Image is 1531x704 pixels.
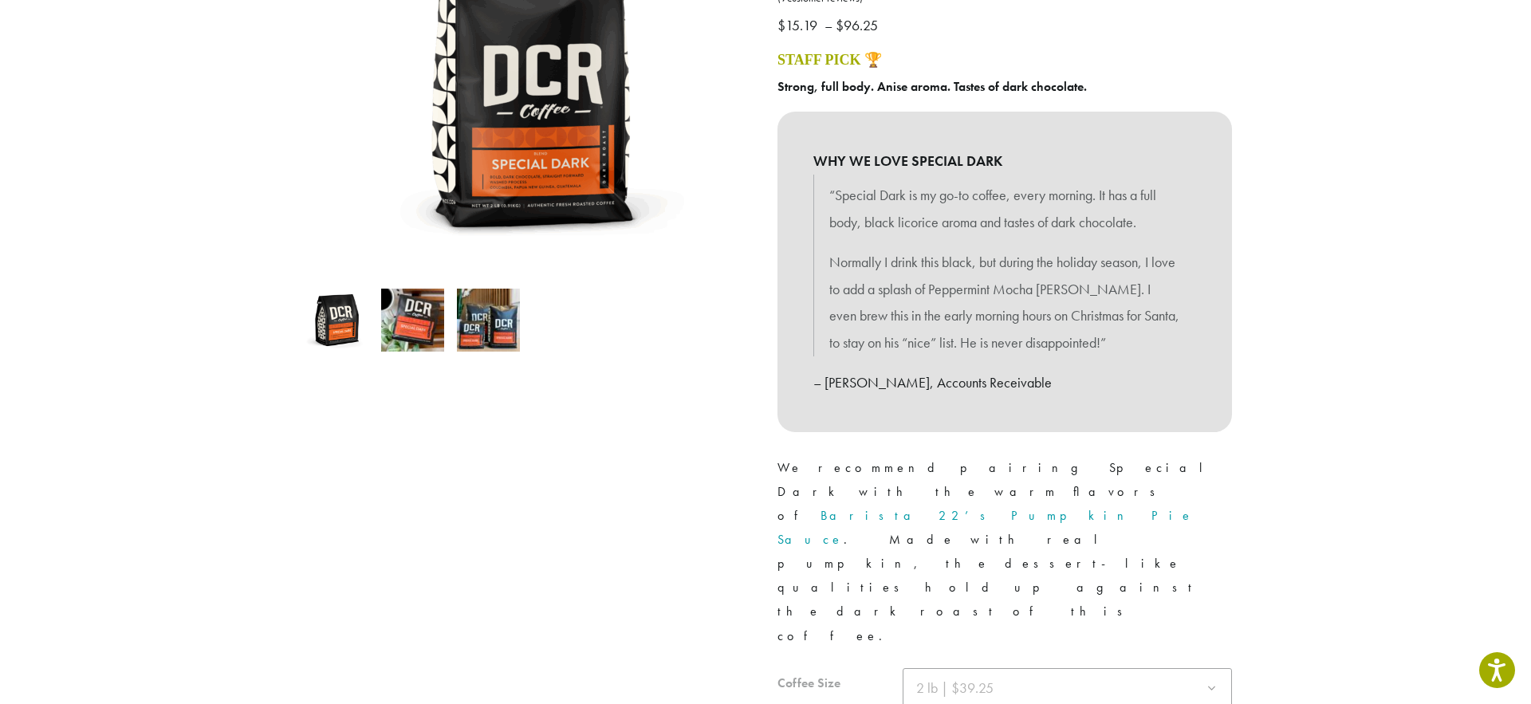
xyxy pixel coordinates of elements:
span: $ [836,16,844,34]
b: WHY WE LOVE SPECIAL DARK [813,147,1196,175]
img: Special Dark - Image 3 [457,289,520,352]
bdi: 96.25 [836,16,882,34]
img: Special Dark [305,289,368,352]
p: “Special Dark is my go-to coffee, every morning. It has a full body, black licorice aroma and tas... [829,182,1180,236]
a: STAFF PICK 🏆 [777,52,882,68]
a: Barista 22’s Pumpkin Pie Sauce [777,507,1194,548]
bdi: 15.19 [777,16,821,34]
span: – [825,16,832,34]
span: $ [777,16,785,34]
img: Special Dark - Image 2 [381,289,444,352]
p: – [PERSON_NAME], Accounts Receivable [813,369,1196,396]
p: We recommend pairing Special Dark with the warm flavors of . Made with real pumpkin, the dessert-... [777,456,1232,648]
b: Strong, full body. Anise aroma. Tastes of dark chocolate. [777,78,1087,95]
p: Normally I drink this black, but during the holiday season, I love to add a splash of Peppermint ... [829,249,1180,356]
